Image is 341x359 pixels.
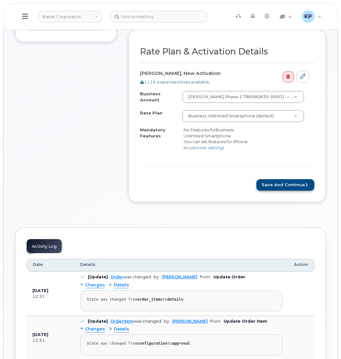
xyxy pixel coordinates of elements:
[256,179,314,191] button: Save and Continue
[32,338,69,343] div: 12:31
[213,275,245,279] b: Update Order
[210,319,221,324] span: from:
[187,145,224,150] a: customer settings
[184,127,233,138] span: Business Unlimited Smartphone
[110,11,207,22] input: Find something...
[110,319,161,324] div: was changed
[85,282,105,288] span: Changes
[85,326,105,332] span: Changes
[167,297,184,302] strong: details
[172,319,208,324] a: [PERSON_NAME]
[200,275,211,279] span: from:
[87,341,276,346] div: State was changed from to
[137,297,163,302] strong: order_items
[38,11,102,22] a: Kiewit Corporation
[224,319,267,324] b: Update Order Item
[140,47,314,56] h2: Rate Plan & Activation Details
[154,275,160,279] span: by:
[297,10,326,23] div: Kristian Patdu
[183,91,304,103] a: [PERSON_NAME] Phase 2 786080835-00001 — Verizon Wireless
[313,331,336,354] iframe: Messenger Launcher
[32,288,48,293] b: [DATE]
[140,91,177,103] label: Business Account
[114,326,129,332] span: Details
[32,294,69,299] div: 12:31
[110,319,134,324] a: OrderItem
[184,94,294,100] span: [PERSON_NAME] Phase 2 786080835-00001 — Verizon Wireless
[140,110,163,116] label: Rate Plan
[32,332,48,337] b: [DATE]
[87,297,276,302] div: State was changed from to
[164,319,170,324] span: by:
[275,10,296,23] div: Quicklinks
[137,341,167,346] strong: configuration
[183,110,304,122] a: Business Unlimited Smartphone (default)
[88,275,108,279] b: [Update]
[304,13,312,20] span: KP
[172,341,190,346] strong: approval
[288,259,314,272] th: Action
[114,282,129,288] span: Details
[188,114,274,118] span: Business Unlimited Smartphone (default)
[140,79,309,85] div: 1119 suspended lines available.
[184,127,248,150] span: No Features for You can set features for iPhone in
[80,262,95,267] span: Details
[140,71,309,76] h4: [PERSON_NAME], New Activation
[140,127,178,139] label: Mandatory Features
[33,262,43,267] span: Date
[110,275,151,279] div: was changed
[110,275,123,279] a: Order
[88,319,108,324] b: [Update]
[162,275,198,279] a: [PERSON_NAME]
